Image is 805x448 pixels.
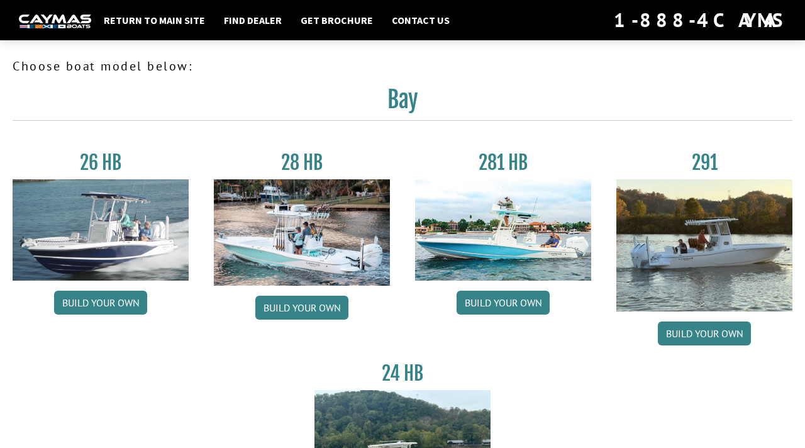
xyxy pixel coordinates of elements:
img: 291_Thumbnail.jpg [616,179,792,311]
h3: 24 HB [314,362,491,385]
div: 1-888-4CAYMAS [614,6,786,34]
p: Choose boat model below: [13,57,792,76]
img: 28-hb-twin.jpg [415,179,591,281]
a: Return to main site [97,12,211,28]
img: white-logo-c9c8dbefe5ff5ceceb0f0178aa75bf4bb51f6bca0971e226c86eb53dfe498488.png [19,14,91,28]
a: Find Dealer [218,12,288,28]
h3: 28 HB [214,151,390,174]
a: Build your own [658,322,751,345]
a: Get Brochure [294,12,379,28]
a: Build your own [255,296,348,320]
h3: 281 HB [415,151,591,174]
h3: 26 HB [13,151,189,174]
a: Contact Us [386,12,456,28]
a: Build your own [457,291,550,315]
h2: Bay [13,86,792,121]
img: 28_hb_thumbnail_for_caymas_connect.jpg [214,179,390,286]
a: Build your own [54,291,147,315]
img: 26_new_photo_resized.jpg [13,179,189,281]
h3: 291 [616,151,792,174]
